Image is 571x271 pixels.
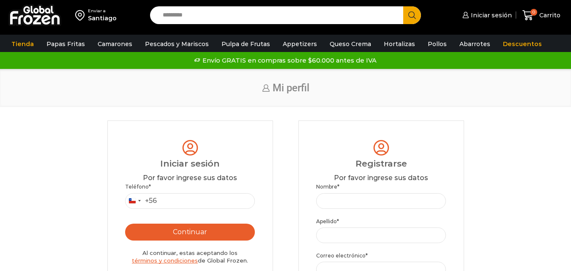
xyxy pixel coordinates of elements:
button: Search button [403,6,421,24]
img: tabler-icon-user-circle.svg [180,138,200,157]
label: Apellido [316,217,446,225]
span: Iniciar sesión [469,11,512,19]
a: Abarrotes [455,36,495,52]
div: Al continuar, estas aceptando los de Global Frozen. [125,249,255,265]
label: Nombre [316,183,446,191]
label: Correo electrónico [316,252,446,260]
a: Hortalizas [380,36,419,52]
span: Mi perfil [273,82,309,94]
div: Por favor ingrese sus datos [125,173,255,183]
a: Pulpa de Frutas [217,36,274,52]
a: Queso Crema [325,36,375,52]
label: Teléfono [125,183,255,191]
div: Iniciar sesión [125,157,255,170]
div: Por favor ingrese sus datos [316,173,446,183]
a: 0 Carrito [520,5,563,25]
a: Appetizers [279,36,321,52]
img: tabler-icon-user-circle.svg [372,138,391,157]
span: 0 [530,9,537,16]
div: Santiago [88,14,117,22]
a: Tienda [7,36,38,52]
button: Selected country [126,194,157,208]
a: Camarones [93,36,137,52]
a: Papas Fritas [42,36,89,52]
img: address-field-icon.svg [75,8,88,22]
a: Iniciar sesión [460,7,512,24]
span: Carrito [537,11,560,19]
a: Pescados y Mariscos [141,36,213,52]
a: términos y condiciones [132,257,198,264]
a: Descuentos [499,36,546,52]
div: Enviar a [88,8,117,14]
div: +56 [145,195,157,206]
div: Registrarse [316,157,446,170]
a: Pollos [423,36,451,52]
button: Continuar [125,224,255,241]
